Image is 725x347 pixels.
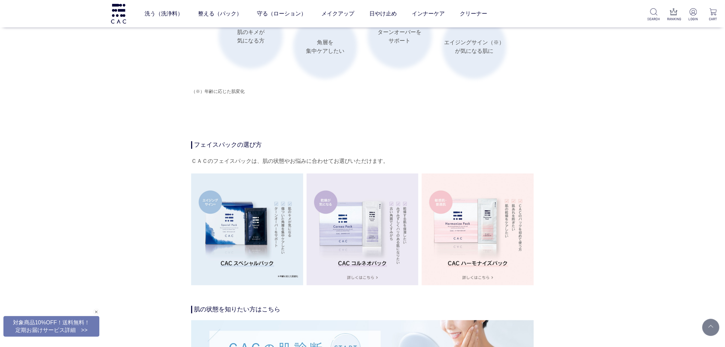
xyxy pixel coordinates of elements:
[23,40,29,46] img: tab_domain_overview_orange.svg
[257,4,306,23] a: 守る（ローション）
[707,8,720,22] a: CART
[460,4,487,23] a: クリーナー
[293,14,358,79] li: 角層を 集中ケアしたい
[19,11,34,16] div: v 4.0.25
[412,4,445,23] a: インナーケア
[307,173,419,286] img: コルネオパック
[11,18,16,24] img: website_grey.svg
[191,89,245,94] span: （※）年齢に応じた肌変化
[72,40,77,46] img: tab_keywords_by_traffic_grey.svg
[79,41,110,46] div: キーワード流入
[191,173,303,286] img: スペシャルパック
[667,8,680,22] a: RANKING
[687,16,700,22] p: LOGIN
[198,4,242,23] a: 整える（パック）
[687,8,700,22] a: LOGIN
[648,16,660,22] p: SEARCH
[191,141,534,149] h4: フェイスパックの選び方
[191,156,534,167] div: ＣＡＣのフェイスパックは、肌の状態やお悩みに合わせてお選びいただけます。
[145,4,183,23] a: 洗う（洗浄料）
[191,321,534,327] a: 肌診断
[369,4,397,23] a: 日やけ止め
[442,14,507,79] li: エイジングサイン（※） が気になる肌に
[11,11,16,16] img: logo_orange.svg
[707,16,720,22] p: CART
[321,4,354,23] a: メイクアップ
[422,173,534,286] img: ハーモナイズパック
[667,16,680,22] p: RANKING
[648,8,660,22] a: SEARCH
[191,306,534,313] h4: 肌の状態を知りたい方はこちら
[18,18,79,24] div: ドメイン: [DOMAIN_NAME]
[110,4,127,23] img: logo
[31,41,57,46] div: ドメイン概要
